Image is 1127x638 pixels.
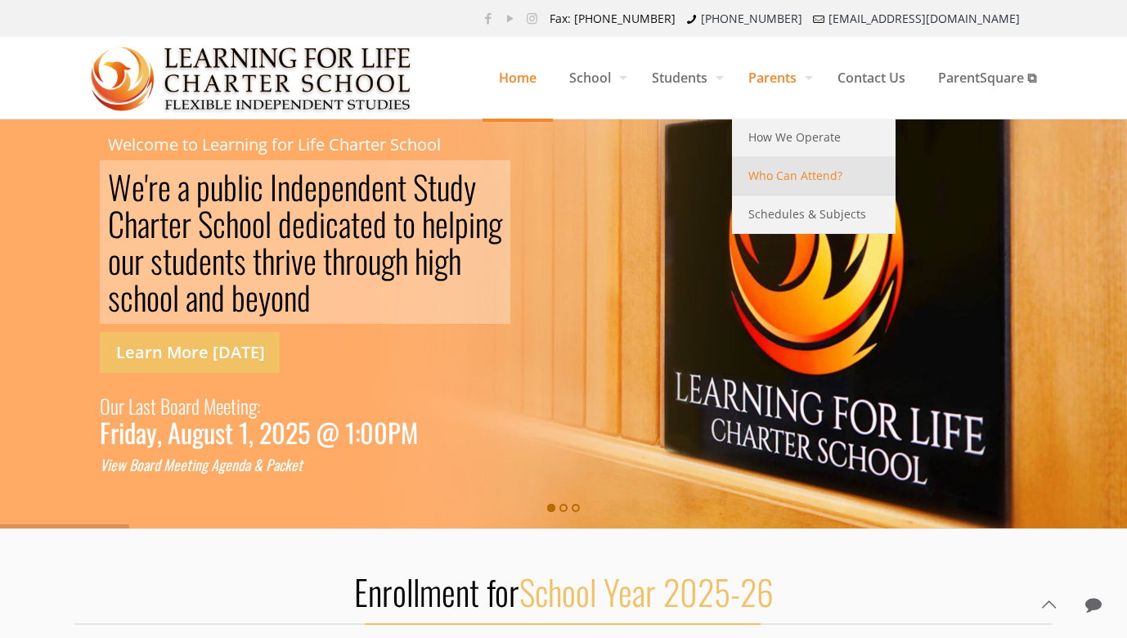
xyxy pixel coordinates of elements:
[553,37,635,119] a: School
[245,279,258,316] div: e
[213,205,226,242] div: c
[345,422,355,443] div: 1
[148,168,158,205] div: r
[275,242,285,279] div: r
[120,279,133,316] div: c
[108,136,441,154] rs-layer: Welcome to Learning for Life Charter School
[303,242,317,279] div: e
[143,455,149,475] div: a
[317,168,331,205] div: p
[108,242,121,279] div: o
[186,389,191,422] div: r
[553,53,635,102] span: School
[262,242,275,279] div: h
[250,168,263,205] div: c
[249,422,254,443] div: ,
[108,168,132,205] div: W
[355,422,360,443] div: :
[393,205,402,242] div: t
[198,205,213,242] div: S
[74,570,1053,613] h2: Enrollment for
[225,455,231,475] div: e
[160,389,170,422] div: B
[266,455,273,475] div: P
[351,205,360,242] div: t
[291,242,303,279] div: v
[305,205,319,242] div: d
[177,168,190,205] div: a
[257,389,261,422] div: :
[464,168,476,205] div: y
[748,127,841,148] span: How We Operate
[732,37,821,119] a: Parents
[448,242,461,279] div: h
[157,422,162,443] div: ,
[298,455,303,475] div: t
[821,53,922,102] span: Contact Us
[483,53,553,102] span: Home
[519,566,774,617] span: School Year 2025-26
[170,389,178,422] div: o
[146,422,157,443] div: y
[292,205,305,242] div: e
[178,389,186,422] div: a
[483,37,553,119] a: Home
[215,422,225,443] div: s
[185,242,199,279] div: d
[143,389,150,422] div: s
[172,242,185,279] div: u
[371,168,384,205] div: e
[231,279,245,316] div: b
[450,168,464,205] div: d
[196,168,210,205] div: p
[159,205,168,242] div: t
[164,455,173,475] div: M
[146,279,159,316] div: o
[475,205,488,242] div: n
[360,205,373,242] div: e
[331,168,344,205] div: e
[119,389,124,422] div: r
[488,205,502,242] div: g
[278,205,292,242] div: d
[186,455,191,475] div: t
[732,119,896,157] a: How We Operate
[100,455,303,475] a: View Board Meeting Agenda & Packet
[136,389,143,422] div: a
[137,455,143,475] div: o
[100,389,418,443] a: Our Last Board Meeting: Friday, August 1, 2025 @ 1:00PM
[435,205,448,242] div: e
[238,455,245,475] div: d
[204,389,216,422] div: M
[149,455,154,475] div: r
[428,242,434,279] div: i
[272,422,285,443] div: 0
[428,168,437,205] div: t
[168,422,181,443] div: A
[285,242,291,279] div: i
[128,389,136,422] div: L
[136,422,146,443] div: a
[821,37,922,119] a: Contact Us
[186,279,198,316] div: a
[249,389,257,422] div: g
[285,455,291,475] div: k
[223,168,237,205] div: b
[732,195,896,234] a: Schedules & Subjects
[234,242,246,279] div: s
[384,168,397,205] div: n
[168,205,182,242] div: e
[732,53,821,102] span: Parents
[231,389,236,422] div: t
[150,389,156,422] div: t
[181,422,192,443] div: u
[252,205,265,242] div: o
[810,11,827,26] i: mail
[108,205,124,242] div: C
[732,157,896,195] a: Who Can Attend?
[265,205,272,242] div: l
[368,242,381,279] div: u
[239,422,249,443] div: 1
[191,389,200,422] div: d
[684,11,700,26] i: phone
